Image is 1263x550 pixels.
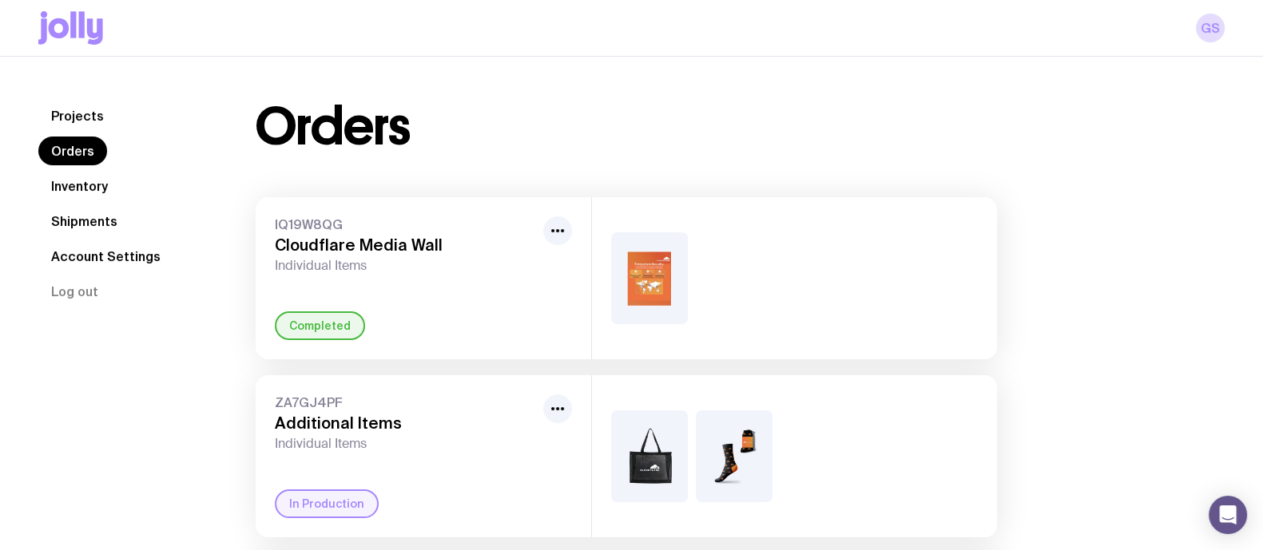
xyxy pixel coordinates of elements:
[1209,496,1247,534] div: Open Intercom Messenger
[38,207,130,235] a: Shipments
[275,413,537,433] h3: Additional Items
[275,394,537,410] span: ZA7GJ4PF
[38,277,111,306] button: Log out
[38,242,173,271] a: Account Settings
[275,216,537,232] span: IQ19W8QG
[275,258,537,274] span: Individual Items
[1196,14,1225,42] a: GS
[275,311,365,340] div: Completed
[38,101,117,130] a: Projects
[38,172,121,200] a: Inventory
[275,489,379,518] div: In Production
[256,101,410,152] h1: Orders
[275,235,537,255] h3: Cloudflare Media Wall
[275,436,537,452] span: Individual Items
[38,137,107,165] a: Orders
